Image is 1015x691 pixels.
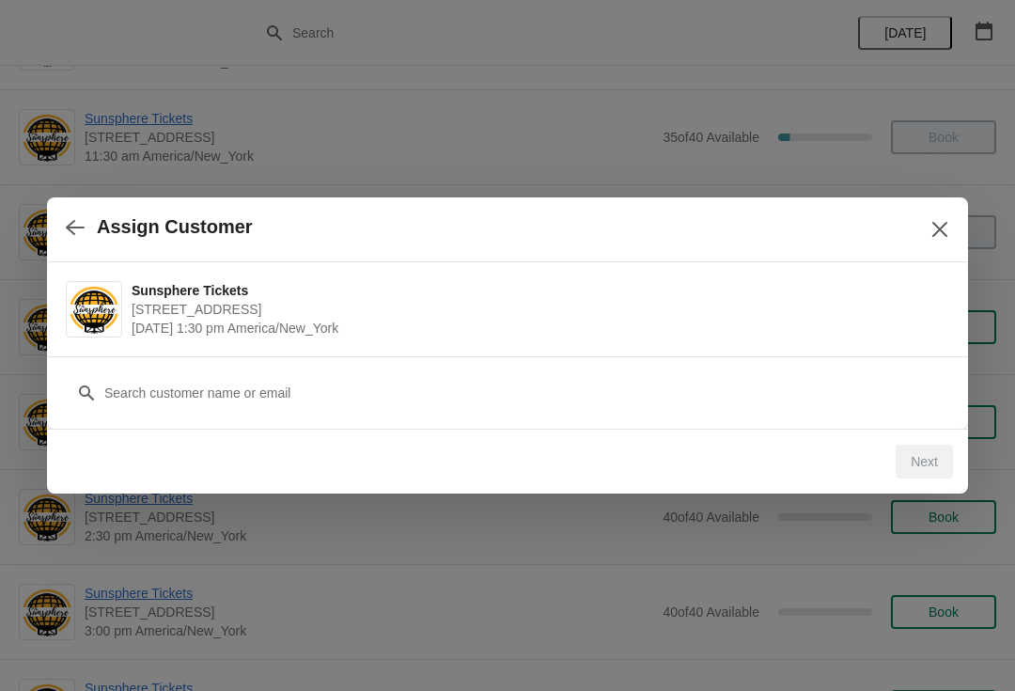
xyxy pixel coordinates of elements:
h2: Assign Customer [97,216,253,238]
span: Sunsphere Tickets [132,281,940,300]
img: Sunsphere Tickets | 810 Clinch Avenue, Knoxville, TN, USA | September 22 | 1:30 pm America/New_York [67,284,121,336]
button: Close [923,212,957,246]
span: [STREET_ADDRESS] [132,300,940,319]
span: [DATE] 1:30 pm America/New_York [132,319,940,338]
input: Search customer name or email [103,376,949,410]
